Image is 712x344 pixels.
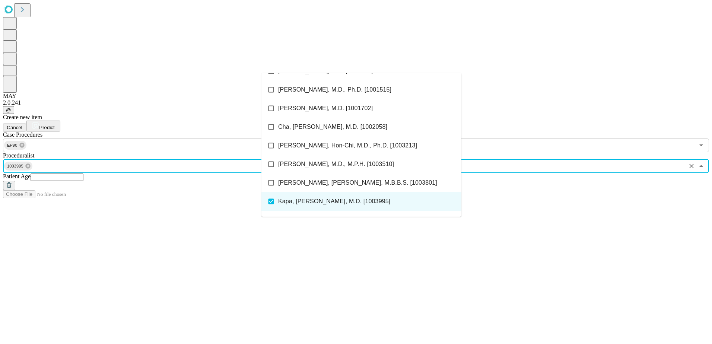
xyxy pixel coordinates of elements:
span: @ [6,107,11,113]
button: Close [696,161,706,171]
span: [PERSON_NAME], [PERSON_NAME], M.B.B.S. [1003801] [278,178,437,187]
span: [PERSON_NAME], Hon-Chi, M.D., Ph.D. [1003213] [278,141,417,150]
span: Create new item [3,114,42,120]
span: Kapa, [PERSON_NAME], M.D. [1003995] [278,197,390,206]
button: Predict [26,121,60,131]
span: Predict [39,125,54,130]
button: Clear [686,161,697,171]
span: Scheduled Procedure [3,131,42,138]
span: Cancel [7,125,22,130]
div: 2.0.241 [3,99,709,106]
span: Patient Age [3,173,31,179]
div: 1003995 [4,162,32,171]
button: Cancel [3,124,26,131]
span: Proceduralist [3,152,34,159]
div: EP90 [4,141,26,150]
span: [PERSON_NAME], M.D., M.P.H. [1003510] [278,160,394,169]
span: [PERSON_NAME], M.B.B.S. [1004839] [278,216,384,224]
button: @ [3,106,14,114]
span: 1003995 [4,162,26,171]
span: Cha, [PERSON_NAME], M.D. [1002058] [278,122,387,131]
span: [PERSON_NAME], M.D. [1001702] [278,104,373,113]
span: [PERSON_NAME], M.D., Ph.D. [1001515] [278,85,391,94]
span: EP90 [4,141,20,150]
div: MAY [3,93,709,99]
button: Open [696,140,706,150]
